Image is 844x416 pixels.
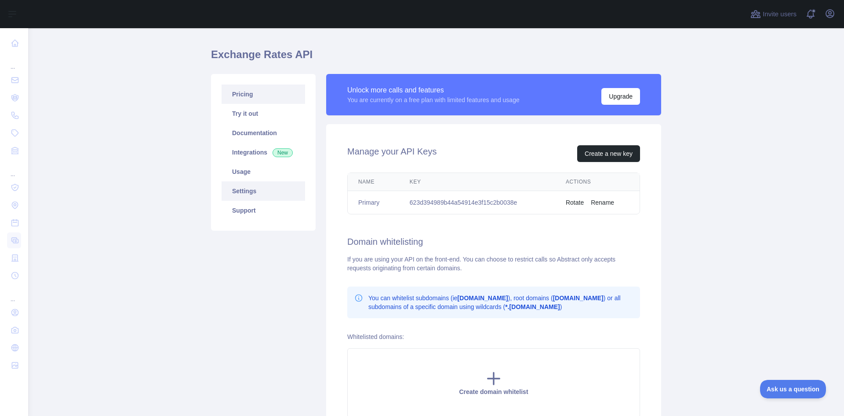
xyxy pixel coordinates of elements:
[222,143,305,162] a: Integrations New
[347,255,640,272] div: If you are using your API on the front-end. You can choose to restrict calls so Abstract only acc...
[591,198,614,207] button: Rename
[348,191,399,214] td: Primary
[347,96,520,104] div: You are currently on a free plan with limited features and usage
[505,303,560,310] b: *.[DOMAIN_NAME]
[347,236,640,248] h2: Domain whitelisting
[577,145,640,162] button: Create a new key
[555,173,640,191] th: Actions
[222,104,305,123] a: Try it out
[601,88,640,105] button: Upgrade
[749,7,798,21] button: Invite users
[399,191,555,214] td: 623d394989b44a54914e3f15c2b0038e
[763,9,797,19] span: Invite users
[222,162,305,181] a: Usage
[348,173,399,191] th: Name
[553,295,604,302] b: [DOMAIN_NAME]
[222,123,305,143] a: Documentation
[7,160,21,178] div: ...
[347,333,404,340] label: Whitelisted domains:
[399,173,555,191] th: Key
[368,294,633,311] p: You can whitelist subdomains (ie ), root domains ( ) or all subdomains of a specific domain using...
[7,53,21,70] div: ...
[347,145,437,162] h2: Manage your API Keys
[760,380,826,398] iframe: Toggle Customer Support
[566,198,584,207] button: Rotate
[347,85,520,96] div: Unlock more calls and features
[222,85,305,104] a: Pricing
[222,181,305,201] a: Settings
[273,148,293,157] span: New
[211,48,661,69] h1: Exchange Rates API
[459,388,528,395] span: Create domain whitelist
[222,201,305,220] a: Support
[458,295,508,302] b: [DOMAIN_NAME]
[7,285,21,303] div: ...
